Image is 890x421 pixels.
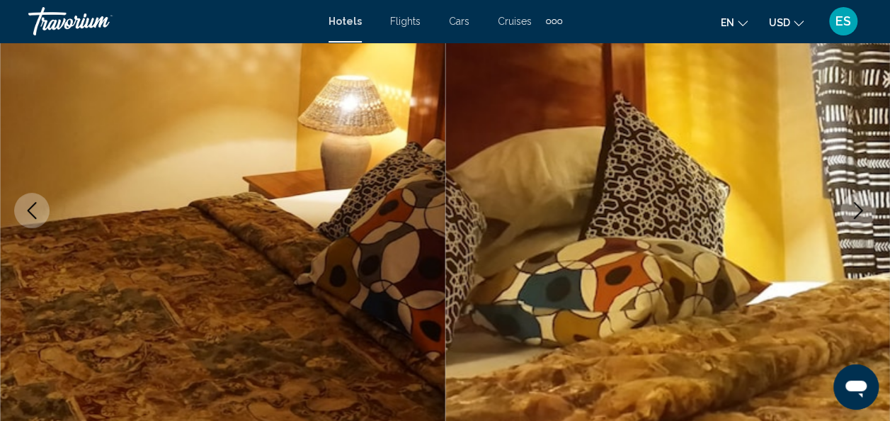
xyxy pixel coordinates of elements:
iframe: Button to launch messaging window [833,364,879,410]
a: Flights [390,16,421,27]
button: Next image [840,193,876,228]
a: Cars [449,16,469,27]
span: ES [835,14,851,28]
a: Hotels [329,16,362,27]
span: USD [769,17,790,28]
a: Travorium [28,7,314,35]
button: Change language [721,12,748,33]
button: Previous image [14,193,50,228]
button: Extra navigation items [546,10,562,33]
button: Change currency [769,12,804,33]
button: User Menu [825,6,862,36]
a: Cruises [498,16,532,27]
span: en [721,17,734,28]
